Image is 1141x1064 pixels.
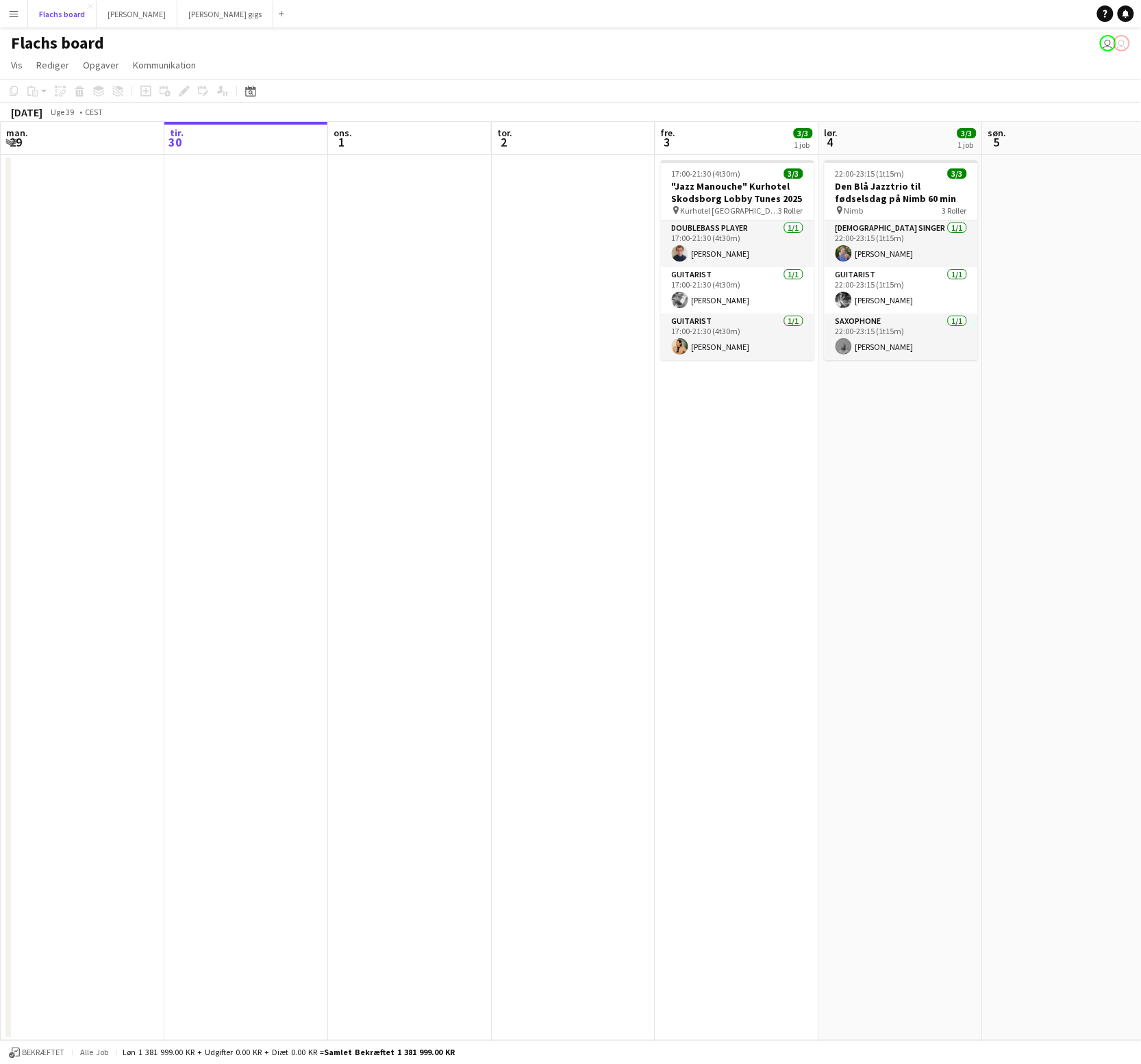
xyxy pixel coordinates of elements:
app-job-card: 22:00-23:15 (1t15m)3/3Den Blå Jazztrio til fødselsdag på Nimb 60 min Nimb3 Roller[DEMOGRAPHIC_DAT... [825,160,978,360]
app-card-role: Guitarist1/122:00-23:15 (1t15m)[PERSON_NAME] [825,267,978,314]
span: Alle job [78,1048,111,1058]
button: Bekræftet [7,1046,66,1061]
button: Flachs board [28,1,97,27]
app-card-role: Doublebass Player1/117:00-21:30 (4t30m)[PERSON_NAME] [661,220,814,267]
div: 1 job [794,140,812,150]
div: 1 job [958,140,976,150]
span: 1 [331,134,352,150]
a: Kommunikation [127,56,201,74]
span: Kommunikation [133,59,196,71]
span: tor. [497,127,512,139]
app-card-role: [DEMOGRAPHIC_DATA] Singer1/122:00-23:15 (1t15m)[PERSON_NAME] [825,220,978,267]
span: tir. [170,127,184,139]
div: Løn 1 381 999.00 KR + Udgifter 0.00 KR + Diæt 0.00 KR = [123,1048,455,1058]
span: Opgaver [83,59,119,71]
app-card-role: Guitarist1/117:00-21:30 (4t30m)[PERSON_NAME] [661,267,814,314]
a: Opgaver [77,56,125,74]
span: lør. [825,127,838,139]
span: 3 Roller [779,205,803,216]
span: 5 [986,134,1007,150]
app-card-role: Saxophone1/122:00-23:15 (1t15m)[PERSON_NAME] [825,314,978,360]
span: fre. [661,127,676,139]
span: Uge 39 [45,107,79,117]
h1: Flachs board [11,33,104,53]
span: 17:00-21:30 (4t30m) [672,168,741,179]
span: 3/3 [794,128,813,138]
span: Bekræftet [22,1048,64,1058]
div: [DATE] [11,105,42,119]
span: Samlet bekræftet 1 381 999.00 KR [324,1048,455,1058]
button: [PERSON_NAME] gigs [177,1,273,27]
span: 3 Roller [942,205,967,216]
app-user-avatar: Frederik Flach [1100,35,1116,51]
app-job-card: 17:00-21:30 (4t30m)3/3"Jazz Manouche" Kurhotel Skodsborg Lobby Tunes 2025 Kurhotel [GEOGRAPHIC_DA... [661,160,814,360]
span: søn. [988,127,1007,139]
span: 3/3 [784,168,803,179]
span: 3/3 [957,128,977,138]
h3: Den Blå Jazztrio til fødselsdag på Nimb 60 min [825,180,978,205]
a: Rediger [31,56,75,74]
span: 2 [495,134,512,150]
span: 3/3 [948,168,967,179]
h3: "Jazz Manouche" Kurhotel Skodsborg Lobby Tunes 2025 [661,180,814,205]
span: Rediger [36,59,69,71]
span: 30 [168,134,184,150]
app-user-avatar: Frederik Flach [1114,35,1130,51]
div: CEST [85,107,103,117]
app-card-role: Guitarist1/117:00-21:30 (4t30m)[PERSON_NAME] [661,314,814,360]
span: 22:00-23:15 (1t15m) [836,168,905,179]
span: Nimb [844,205,864,216]
a: Vis [5,56,28,74]
span: 29 [4,134,28,150]
span: ons. [334,127,352,139]
span: Vis [11,59,23,71]
span: 3 [659,134,676,150]
span: Kurhotel [GEOGRAPHIC_DATA] [681,205,779,216]
span: man. [6,127,28,139]
span: 4 [823,134,838,150]
button: [PERSON_NAME] [97,1,177,27]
